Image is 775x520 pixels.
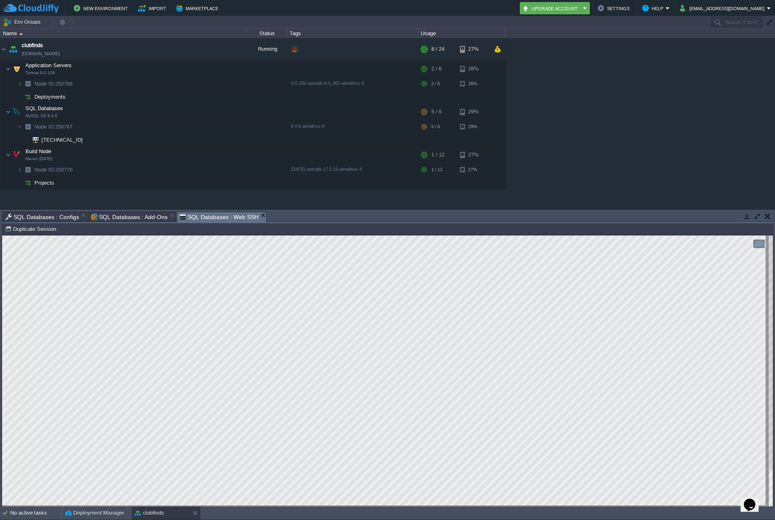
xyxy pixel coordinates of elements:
span: 250770 [34,166,74,173]
div: 27% [460,163,487,176]
img: AMDAwAAAACH5BAEAAAAALAAAAAABAAEAAAICRAEAOw== [22,133,27,146]
span: 250769 [34,80,74,87]
button: Settings [598,3,632,13]
img: AMDAwAAAACH5BAEAAAAALAAAAAABAAEAAAICRAEAOw== [11,104,23,120]
span: Node ID: [34,124,55,130]
span: [TECHNICAL_ID] [41,133,84,146]
div: No active tasks [10,506,61,520]
img: AMDAwAAAACH5BAEAAAAALAAAAAABAAEAAAICRAEAOw== [17,90,22,103]
img: AMDAwAAAACH5BAEAAAAALAAAAAABAAEAAAICRAEAOw== [17,163,22,176]
a: clubfinds [22,41,43,50]
a: Node ID:250769 [34,80,74,87]
button: Env Groups [3,16,43,28]
img: CloudJiffy [3,3,59,14]
button: [EMAIL_ADDRESS][DOMAIN_NAME] [680,3,767,13]
span: Maven [DATE] [25,156,52,161]
span: 250767 [34,123,74,130]
img: AMDAwAAAACH5BAEAAAAALAAAAAABAAEAAAICRAEAOw== [19,33,23,35]
img: AMDAwAAAACH5BAEAAAAALAAAAAABAAEAAAICRAEAOw== [27,133,39,146]
div: 2 / 6 [431,61,442,77]
div: Tags [288,29,418,38]
div: 27% [460,38,487,60]
img: AMDAwAAAACH5BAEAAAAALAAAAAABAAEAAAICRAEAOw== [17,77,22,90]
div: 27% [460,147,487,163]
img: AMDAwAAAACH5BAEAAAAALAAAAAABAAEAAAICRAEAOw== [22,90,34,103]
div: 5 / 6 [431,104,442,120]
div: Status [247,29,287,38]
div: Running [246,38,287,60]
button: Duplicate Session [5,225,59,233]
img: AMDAwAAAACH5BAEAAAAALAAAAAABAAEAAAICRAEAOw== [6,61,11,77]
a: Application ServersTomcat 9.0.109 [25,62,73,68]
button: Upgrade Account [522,3,580,13]
a: [DOMAIN_NAME] [22,50,60,58]
img: AMDAwAAAACH5BAEAAAAALAAAAAABAAEAAAICRAEAOw== [17,120,22,133]
img: AMDAwAAAACH5BAEAAAAALAAAAAABAAEAAAICRAEAOw== [22,77,34,90]
button: Deployment Manager [65,509,124,517]
div: 1 / 12 [431,147,444,163]
a: [TECHNICAL_ID] [41,137,84,143]
span: [DATE]-openjdk-17.0.16-almalinux-9 [291,167,362,172]
span: SQL Databases : Web SSH [179,212,258,222]
a: Build NodeMaven [DATE] [25,148,52,154]
span: MySQL CE 8.4.6 [25,113,57,118]
button: Help [642,3,666,13]
a: Deployments [34,93,67,100]
img: AMDAwAAAACH5BAEAAAAALAAAAAABAAEAAAICRAEAOw== [11,61,23,77]
img: AMDAwAAAACH5BAEAAAAALAAAAAABAAEAAAICRAEAOw== [22,120,34,133]
a: Node ID:250770 [34,166,74,173]
span: 9.0.109-openjdk-8.0_462-almalinux-9 [291,81,364,86]
a: SQL DatabasesMySQL CE 8.4.6 [25,105,64,111]
button: New Environment [74,3,130,13]
a: Node ID:250767 [34,123,74,130]
div: 26% [460,77,487,90]
span: SQL Databases : Add-Ons [91,212,168,222]
span: Build Node [25,148,52,155]
span: 8.4.6-almalinux-9 [291,124,324,129]
button: clubfinds [135,509,164,517]
button: Import [138,3,169,13]
iframe: chat widget [741,487,767,512]
a: Projects [34,179,55,186]
img: AMDAwAAAACH5BAEAAAAALAAAAAABAAEAAAICRAEAOw== [11,147,23,163]
div: 2 / 6 [431,77,440,90]
img: AMDAwAAAACH5BAEAAAAALAAAAAABAAEAAAICRAEAOw== [7,38,19,60]
img: AMDAwAAAACH5BAEAAAAALAAAAAABAAEAAAICRAEAOw== [17,176,22,189]
div: 29% [460,104,487,120]
span: SQL Databases [25,105,64,112]
img: AMDAwAAAACH5BAEAAAAALAAAAAABAAEAAAICRAEAOw== [22,163,34,176]
span: Node ID: [34,81,55,87]
span: SQL Databases : Configs [5,212,79,222]
img: AMDAwAAAACH5BAEAAAAALAAAAAABAAEAAAICRAEAOw== [6,104,11,120]
img: AMDAwAAAACH5BAEAAAAALAAAAAABAAEAAAICRAEAOw== [6,147,11,163]
div: 8 / 24 [431,38,444,60]
img: AMDAwAAAACH5BAEAAAAALAAAAAABAAEAAAICRAEAOw== [22,176,34,189]
div: 1 / 12 [431,163,442,176]
div: 29% [460,120,487,133]
img: AMDAwAAAACH5BAEAAAAALAAAAAABAAEAAAICRAEAOw== [0,38,7,60]
div: 26% [460,61,487,77]
div: Name [1,29,246,38]
span: Node ID: [34,167,55,173]
span: Tomcat 9.0.109 [25,70,55,75]
button: Marketplace [176,3,221,13]
div: 5 / 6 [431,120,440,133]
span: Application Servers [25,62,73,69]
div: Usage [419,29,505,38]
